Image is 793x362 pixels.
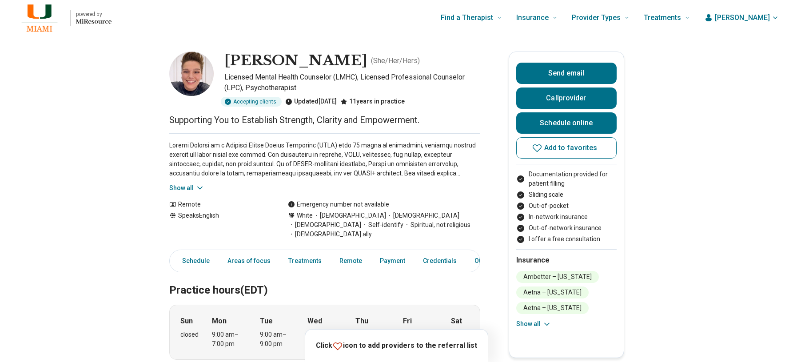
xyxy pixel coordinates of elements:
h2: Practice hours (EDT) [169,262,480,298]
ul: Payment options [516,170,617,244]
span: [DEMOGRAPHIC_DATA] [386,211,459,220]
span: Treatments [644,12,681,24]
p: powered by [76,11,112,18]
li: Sliding scale [516,190,617,199]
a: Remote [334,252,367,270]
h2: Insurance [516,255,617,266]
span: Find a Therapist [441,12,493,24]
li: Aetna – [US_STATE] [516,302,589,314]
div: closed [180,330,199,339]
div: Speaks English [169,211,270,239]
div: Accepting clients [221,97,282,107]
strong: Tue [260,316,273,326]
a: Payment [375,252,410,270]
div: 9:00 am – 7:00 pm [212,330,246,349]
button: Show all [516,319,551,329]
span: [DEMOGRAPHIC_DATA] ally [288,230,372,239]
span: Provider Types [572,12,621,24]
p: Loremi Dolorsi am c Adipisci Elitse Doeius Temporinc (UTLA) etdo 75 magna al enimadmini, veniamqu... [169,141,480,178]
h1: [PERSON_NAME] [224,52,367,70]
strong: Sun [180,316,193,326]
p: Supporting You to Establish Strength, Clarity and Empowerment. [169,114,480,126]
li: I offer a free consultation [516,235,617,244]
span: Insurance [516,12,549,24]
a: Home page [14,4,112,32]
button: Send email [516,63,617,84]
span: Self-identify [361,220,403,230]
span: [PERSON_NAME] [715,12,770,23]
div: Updated [DATE] [285,97,337,107]
div: Remote [169,200,270,209]
button: Add to favorites [516,137,617,159]
a: Credentials [418,252,462,270]
div: Emergency number not available [288,200,389,209]
li: In-network insurance [516,212,617,222]
strong: Mon [212,316,227,326]
strong: Fri [403,316,412,326]
a: Areas of focus [222,252,276,270]
li: Aetna – [US_STATE] [516,286,589,298]
img: Alecia Denillo, Licensed Mental Health Counselor (LMHC) [169,52,214,96]
li: Documentation provided for patient filling [516,170,617,188]
span: [DEMOGRAPHIC_DATA] [288,220,361,230]
li: Out-of-pocket [516,201,617,211]
div: 9:00 am – 9:00 pm [260,330,294,349]
span: [DEMOGRAPHIC_DATA] [313,211,386,220]
span: Add to favorites [544,144,598,151]
span: Spiritual, not religious [403,220,470,230]
button: Show all [169,183,204,193]
strong: Wed [307,316,322,326]
a: Other [469,252,501,270]
li: Ambetter – [US_STATE] [516,271,599,283]
strong: Sat [451,316,462,326]
a: Schedule online [516,112,617,134]
a: Treatments [283,252,327,270]
a: Schedule [171,252,215,270]
p: Click icon to add providers to the referral list [316,340,477,351]
li: Out-of-network insurance [516,223,617,233]
div: When does the program meet? [169,305,480,360]
span: White [297,211,313,220]
p: Licensed Mental Health Counselor (LMHC), Licensed Professional Counselor (LPC), Psychotherapist [224,72,480,93]
button: Callprovider [516,88,617,109]
div: 11 years in practice [340,97,405,107]
p: ( She/Her/Hers ) [371,56,420,66]
button: [PERSON_NAME] [704,12,779,23]
strong: Thu [355,316,368,326]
